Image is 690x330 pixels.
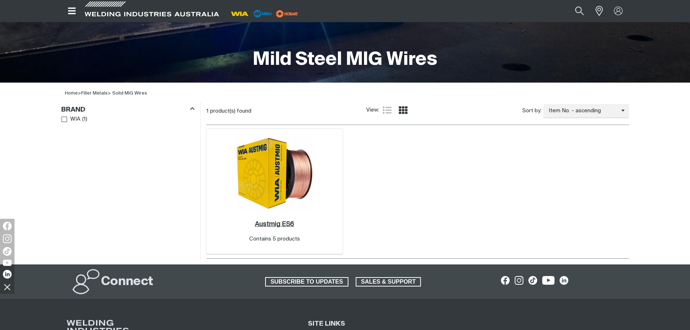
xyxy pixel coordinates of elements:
[81,91,108,96] a: Filler Metals
[356,277,421,287] span: SALES & SUPPORT
[3,247,12,256] img: TikTok
[70,115,80,124] span: WIA
[274,8,300,19] img: miller
[61,106,85,114] h3: Brand
[206,102,629,120] section: Product list controls
[383,106,392,114] a: List view
[3,270,12,279] img: LinkedIn
[206,108,366,115] div: 1
[65,91,78,96] a: Home
[255,221,294,227] h2: Austmig ES6
[265,277,348,287] a: SUBSCRIBE TO UPDATES
[61,102,195,125] aside: Filters
[249,235,300,243] div: Contains 5 products
[210,108,251,114] span: product(s) found
[308,321,345,327] span: SITE LINKS
[62,114,81,124] a: WIA
[274,11,300,16] a: miller
[101,274,153,290] h2: Connect
[3,234,12,243] img: Instagram
[567,3,592,19] button: Search products
[356,277,421,287] a: SALES & SUPPORT
[62,114,194,124] ul: Brand
[112,91,147,96] a: Solid MIG Wires
[81,91,111,96] span: >
[266,277,348,287] span: SUBSCRIBE TO UPDATES
[255,220,294,229] a: Austmig ES6
[78,91,81,96] span: >
[82,115,87,124] span: ( 1 )
[543,107,621,115] span: Item No. - ascending
[61,104,195,114] div: Brand
[253,48,437,72] h1: Mild Steel MIG Wires
[558,3,591,19] input: Product name or item number...
[1,281,13,293] img: hide socials
[236,134,313,212] img: Austmig ES6
[3,222,12,230] img: Facebook
[366,106,379,114] span: View:
[522,107,541,115] span: Sort by:
[3,260,12,266] img: YouTube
